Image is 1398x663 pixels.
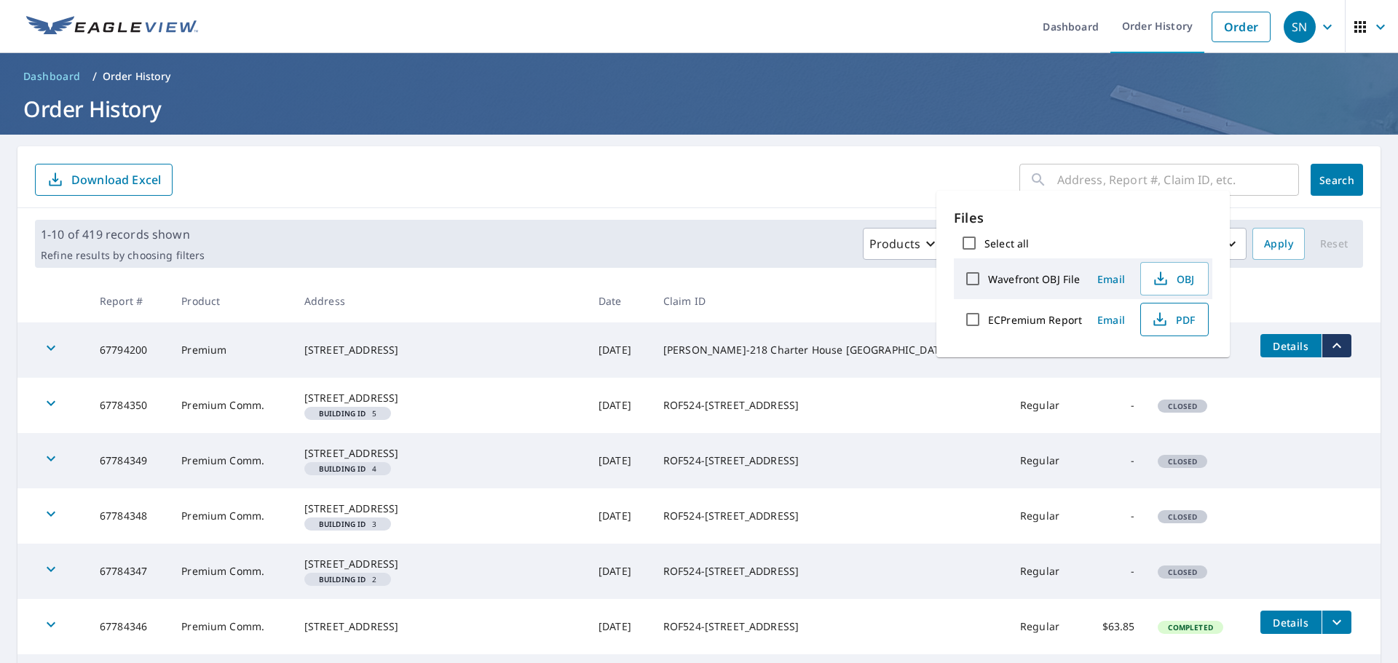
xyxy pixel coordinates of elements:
[1322,173,1351,187] span: Search
[863,228,947,260] button: Products
[310,465,385,472] span: 4
[310,410,385,417] span: 5
[304,343,575,357] div: [STREET_ADDRESS]
[1140,303,1209,336] button: PDF
[988,272,1080,286] label: Wavefront OBJ File
[1088,268,1134,290] button: Email
[652,279,1008,322] th: Claim ID
[587,433,652,488] td: [DATE]
[652,599,1008,654] td: ROF524-[STREET_ADDRESS]
[319,465,366,472] em: Building ID
[954,208,1212,228] p: Files
[587,322,652,378] td: [DATE]
[319,520,366,528] em: Building ID
[17,94,1381,124] h1: Order History
[1008,433,1082,488] td: Regular
[41,249,205,262] p: Refine results by choosing filters
[1284,11,1316,43] div: SN
[652,488,1008,544] td: ROF524-[STREET_ADDRESS]
[88,279,170,322] th: Report #
[319,410,366,417] em: Building ID
[71,172,161,188] p: Download Excel
[587,378,652,433] td: [DATE]
[1008,599,1082,654] td: Regular
[88,599,170,654] td: 67784346
[1252,228,1305,260] button: Apply
[35,164,173,196] button: Download Excel
[587,488,652,544] td: [DATE]
[1150,311,1196,328] span: PDF
[1082,488,1147,544] td: -
[652,378,1008,433] td: ROF524-[STREET_ADDRESS]
[1150,270,1196,287] span: OBJ
[1159,401,1206,411] span: Closed
[23,69,81,84] span: Dashboard
[1311,164,1363,196] button: Search
[310,576,385,583] span: 2
[319,576,366,583] em: Building ID
[1082,378,1147,433] td: -
[1269,616,1313,630] span: Details
[304,557,575,571] div: [STREET_ADDRESS]
[1088,309,1134,331] button: Email
[304,446,575,461] div: [STREET_ADDRESS]
[170,378,293,433] td: Premium Comm.
[170,433,293,488] td: Premium Comm.
[88,378,170,433] td: 67784350
[1269,339,1313,353] span: Details
[310,520,385,528] span: 3
[103,69,171,84] p: Order History
[1159,456,1206,467] span: Closed
[1212,12,1271,42] a: Order
[304,501,575,516] div: [STREET_ADDRESS]
[304,391,575,405] div: [STREET_ADDRESS]
[170,544,293,599] td: Premium Comm.
[170,488,293,544] td: Premium Comm.
[1057,159,1299,200] input: Address, Report #, Claim ID, etc.
[984,237,1029,250] label: Select all
[304,619,575,634] div: [STREET_ADDRESS]
[652,433,1008,488] td: ROF524-[STREET_ADDRESS]
[88,322,170,378] td: 67794200
[587,544,652,599] td: [DATE]
[88,488,170,544] td: 67784348
[587,279,652,322] th: Date
[1008,378,1082,433] td: Regular
[17,65,1381,88] nav: breadcrumb
[41,226,205,243] p: 1-10 of 419 records shown
[170,599,293,654] td: Premium Comm.
[1264,235,1293,253] span: Apply
[1140,262,1209,295] button: OBJ
[1094,313,1129,327] span: Email
[1094,272,1129,286] span: Email
[26,16,198,38] img: EV Logo
[1159,512,1206,522] span: Closed
[1159,622,1221,632] span: Completed
[1082,544,1147,599] td: -
[988,313,1082,327] label: ECPremium Report
[1322,611,1351,634] button: filesDropdownBtn-67784346
[652,544,1008,599] td: ROF524-[STREET_ADDRESS]
[1260,611,1322,634] button: detailsBtn-67784346
[17,65,87,88] a: Dashboard
[92,68,97,85] li: /
[1008,544,1082,599] td: Regular
[1082,433,1147,488] td: -
[869,235,920,253] p: Products
[587,599,652,654] td: [DATE]
[88,433,170,488] td: 67784349
[652,322,1008,378] td: [PERSON_NAME]-218 Charter House [GEOGRAPHIC_DATA]
[88,544,170,599] td: 67784347
[293,279,587,322] th: Address
[1322,334,1351,357] button: filesDropdownBtn-67794200
[170,279,293,322] th: Product
[1082,599,1147,654] td: $63.85
[1260,334,1322,357] button: detailsBtn-67794200
[1008,488,1082,544] td: Regular
[170,322,293,378] td: Premium
[1159,567,1206,577] span: Closed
